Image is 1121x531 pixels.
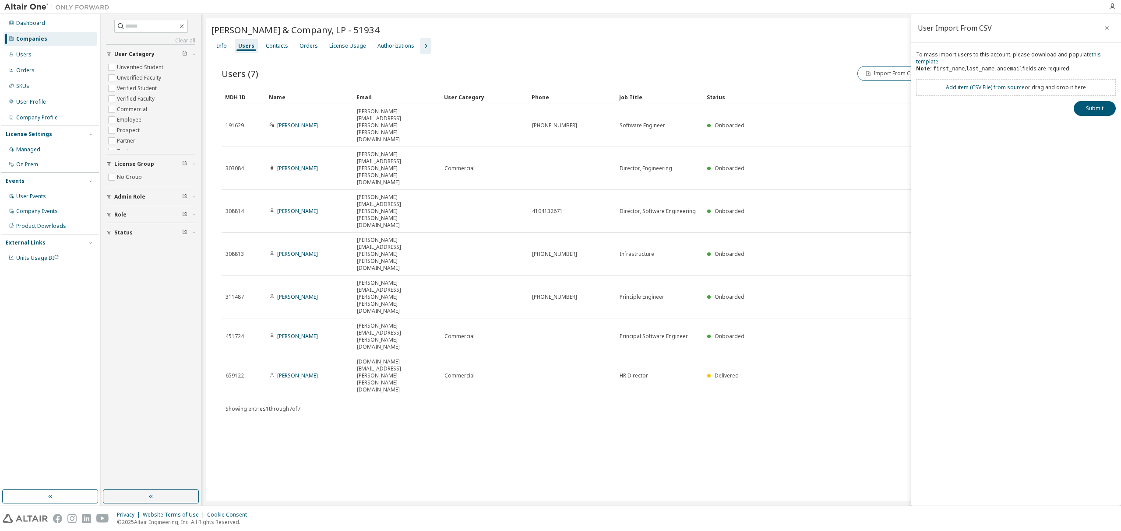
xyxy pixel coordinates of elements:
[211,24,380,36] span: [PERSON_NAME] & Company, LP - 51934
[6,131,52,138] div: License Settings
[117,518,252,526] p: © 2025 Altair Engineering, Inc. All Rights Reserved.
[117,172,144,182] label: No Group
[966,66,994,72] code: last_name
[114,51,155,58] span: User Category
[356,90,437,104] div: Email
[6,239,46,246] div: External Links
[106,37,195,44] a: Clear all
[226,405,300,412] span: Showing entries 1 through 7 of 7
[532,90,612,104] div: Phone
[117,136,137,146] label: Partner
[182,229,187,236] span: Clear filter
[715,122,744,129] span: Onboarded
[277,122,318,129] a: [PERSON_NAME]
[715,372,739,379] span: Delivered
[916,65,932,72] b: Note:
[620,208,696,215] span: Director, Software Engineering
[620,251,654,258] span: Infrastructure
[106,223,195,242] button: Status
[532,293,577,300] span: [PHONE_NUMBER]
[106,154,195,174] button: License Group
[620,333,688,340] span: Principal Software Engineer
[620,165,672,172] span: Director, Engineering
[16,114,58,121] div: Company Profile
[106,187,195,206] button: Admin Role
[117,62,165,73] label: Unverified Student
[226,372,244,379] span: 659122
[106,45,195,64] button: User Category
[117,511,143,518] div: Privacy
[715,250,744,258] span: Onboarded
[117,146,130,157] label: Trial
[918,24,992,31] div: User Import From CSV
[357,322,437,350] span: [PERSON_NAME][EMAIL_ADDRESS][PERSON_NAME][DOMAIN_NAME]
[277,250,318,258] a: [PERSON_NAME]
[620,293,664,300] span: Principle Engineer
[182,193,187,200] span: Clear filter
[16,254,59,262] span: Units Usage BI
[16,67,35,74] div: Orders
[16,223,66,230] div: Product Downloads
[277,293,318,300] a: [PERSON_NAME]
[16,20,45,27] div: Dashboard
[1074,101,1116,116] button: Submit
[226,251,244,258] span: 308813
[300,42,318,49] div: Orders
[277,164,318,172] a: [PERSON_NAME]
[16,35,47,42] div: Companies
[857,66,924,81] button: Import From CSV
[82,514,91,523] img: linkedin.svg
[217,42,227,49] div: Info
[620,372,648,379] span: HR Director
[377,42,414,49] div: Authorizations
[916,51,1101,65] a: this template
[226,208,244,215] span: 308814
[114,229,133,236] span: Status
[357,358,437,393] span: [DOMAIN_NAME][EMAIL_ADDRESS][PERSON_NAME][PERSON_NAME][DOMAIN_NAME]
[946,84,1086,91] div: or drag and drop it here
[277,332,318,340] a: [PERSON_NAME]
[532,208,563,215] span: 4104132671
[916,51,1116,79] div: To mass import users to this account, please download and populate . , , and fields are required.
[182,51,187,58] span: Clear filter
[269,90,349,104] div: Name
[715,164,744,172] span: Onboarded
[16,98,46,105] div: User Profile
[946,84,1025,91] a: Add item ( CSV File ) from source
[357,279,437,314] span: [PERSON_NAME][EMAIL_ADDRESS][PERSON_NAME][PERSON_NAME][DOMAIN_NAME]
[226,122,244,129] span: 191629
[16,146,40,153] div: Managed
[715,332,744,340] span: Onboarded
[6,178,25,185] div: Events
[114,211,127,218] span: Role
[444,165,475,172] span: Commercial
[4,3,114,11] img: Altair One
[117,94,156,104] label: Verified Faculty
[222,67,258,80] span: Users (7)
[444,333,475,340] span: Commercial
[96,514,109,523] img: youtube.svg
[532,122,577,129] span: [PHONE_NUMBER]
[620,122,665,129] span: Software Engineer
[933,66,965,72] code: first_name
[266,42,288,49] div: Contacts
[16,193,46,200] div: User Events
[114,193,145,200] span: Admin Role
[715,293,744,300] span: Onboarded
[117,73,163,83] label: Unverified Faculty
[357,237,437,272] span: [PERSON_NAME][EMAIL_ADDRESS][PERSON_NAME][PERSON_NAME][DOMAIN_NAME]
[16,51,32,58] div: Users
[117,83,159,94] label: Verified Student
[444,372,475,379] span: Commercial
[357,151,437,186] span: [PERSON_NAME][EMAIL_ADDRESS][PERSON_NAME][PERSON_NAME][DOMAIN_NAME]
[143,511,207,518] div: Website Terms of Use
[114,161,154,168] span: License Group
[207,511,252,518] div: Cookie Consent
[67,514,77,523] img: instagram.svg
[329,42,366,49] div: License Usage
[225,90,262,104] div: MDH ID
[16,161,38,168] div: On Prem
[357,194,437,229] span: [PERSON_NAME][EMAIL_ADDRESS][PERSON_NAME][PERSON_NAME][DOMAIN_NAME]
[226,293,244,300] span: 311487
[117,104,149,115] label: Commercial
